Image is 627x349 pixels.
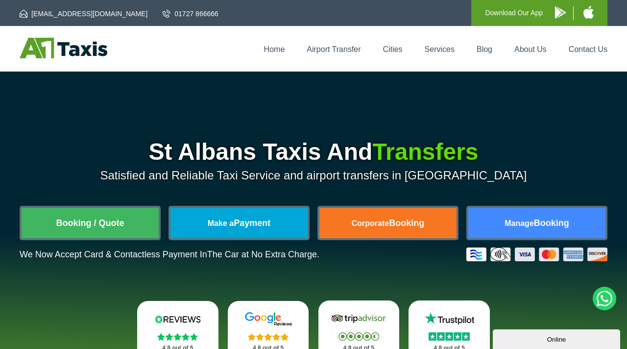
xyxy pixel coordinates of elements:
a: Make aPayment [170,208,308,238]
img: Stars [248,333,289,341]
img: Google [239,312,298,326]
a: 01727 866666 [163,9,218,19]
span: The Car at No Extra Charge. [207,249,319,259]
a: Airport Transfer [307,45,361,53]
p: Download Our App [485,7,543,19]
a: Home [264,45,285,53]
img: A1 Taxis iPhone App [583,6,594,19]
a: ManageBooking [468,208,605,238]
img: Reviews.io [148,312,207,326]
img: Credit And Debit Cards [466,248,607,261]
p: Satisfied and Reliable Taxi Service and airport transfers in [GEOGRAPHIC_DATA] [20,169,607,182]
span: Corporate [352,219,389,227]
a: About Us [514,45,547,53]
a: Blog [477,45,492,53]
img: Tripadvisor [329,311,388,326]
a: Booking / Quote [22,208,159,238]
p: We Now Accept Card & Contactless Payment In [20,249,319,260]
span: Make a [208,219,234,227]
iframe: chat widget [493,327,622,349]
img: Stars [429,332,470,341]
a: CorporateBooking [319,208,457,238]
img: Trustpilot [420,311,479,326]
img: A1 Taxis Android App [555,6,566,19]
img: Stars [157,333,198,341]
img: Stars [338,332,379,341]
img: A1 Taxis St Albans LTD [20,38,107,58]
a: Contact Us [569,45,607,53]
span: Transfers [372,139,478,165]
span: Manage [505,219,534,227]
a: Cities [383,45,403,53]
h1: St Albans Taxis And [20,140,607,164]
a: [EMAIL_ADDRESS][DOMAIN_NAME] [20,9,147,19]
a: Services [425,45,455,53]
